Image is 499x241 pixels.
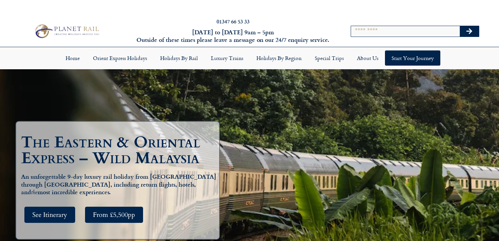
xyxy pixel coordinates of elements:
a: Holidays by Region [250,50,308,66]
span: From £5,500pp [93,211,135,219]
a: Luxury Trains [204,50,250,66]
a: Start your Journey [385,50,440,66]
h6: [DATE] to [DATE] 9am – 5pm Outside of these times please leave a message on our 24/7 enquiry serv... [135,28,331,44]
a: Orient Express Holidays [86,50,154,66]
img: Planet Rail Train Holidays Logo [32,23,101,40]
a: Home [59,50,86,66]
h1: The Eastern & Oriental Express – Wild Malaysia [21,135,218,166]
a: From £5,500pp [85,207,143,223]
a: See Itinerary [24,207,75,223]
nav: Menu [3,50,496,66]
a: Special Trips [308,50,350,66]
a: Holidays by Rail [154,50,204,66]
em: the [31,188,38,198]
button: Search [460,26,479,37]
span: See Itinerary [32,211,67,219]
a: 01347 66 53 33 [217,17,249,25]
h5: An unforgettable 9-day luxury rail holiday from [GEOGRAPHIC_DATA] through [GEOGRAPHIC_DATA], incl... [21,173,218,197]
a: About Us [350,50,385,66]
